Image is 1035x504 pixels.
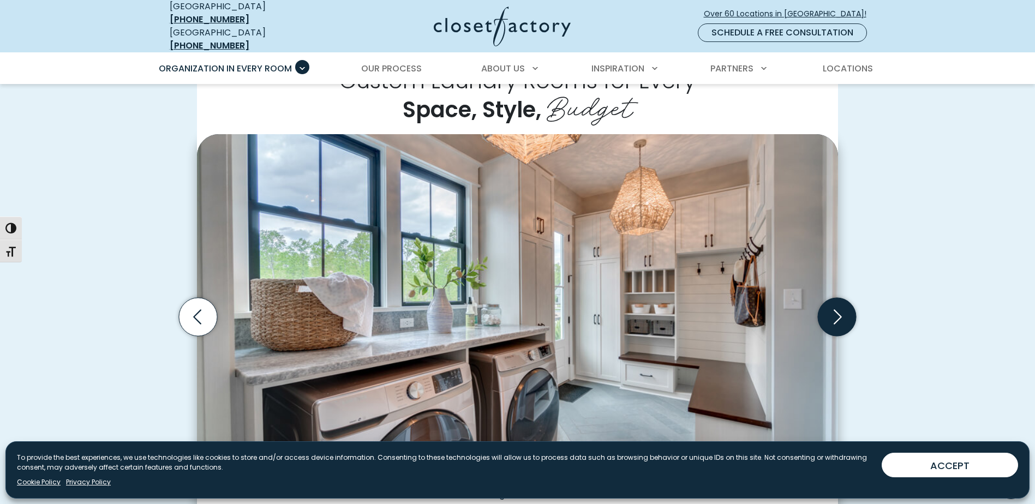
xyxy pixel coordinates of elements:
[159,62,292,75] span: Organization in Every Room
[17,453,873,472] p: To provide the best experiences, we use technologies like cookies to store and/or access device i...
[882,453,1018,477] button: ACCEPT
[175,293,222,340] button: Previous slide
[170,13,249,26] a: [PHONE_NUMBER]
[170,39,249,52] a: [PHONE_NUMBER]
[17,477,61,487] a: Cookie Policy
[361,62,422,75] span: Our Process
[547,83,633,127] span: Budget
[170,26,328,52] div: [GEOGRAPHIC_DATA]
[698,23,867,42] a: Schedule a Free Consultation
[481,62,525,75] span: About Us
[434,7,571,46] img: Closet Factory Logo
[151,53,884,84] nav: Primary Menu
[403,94,541,125] span: Space, Style,
[710,62,753,75] span: Partners
[66,477,111,487] a: Privacy Policy
[813,293,860,340] button: Next slide
[823,62,873,75] span: Locations
[704,8,875,20] span: Over 60 Locations in [GEOGRAPHIC_DATA]!
[703,4,876,23] a: Over 60 Locations in [GEOGRAPHIC_DATA]!
[591,62,644,75] span: Inspiration
[197,134,838,470] img: Custom laundry room and mudroom with folding station, built-in bench, coat hooks, and white shake...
